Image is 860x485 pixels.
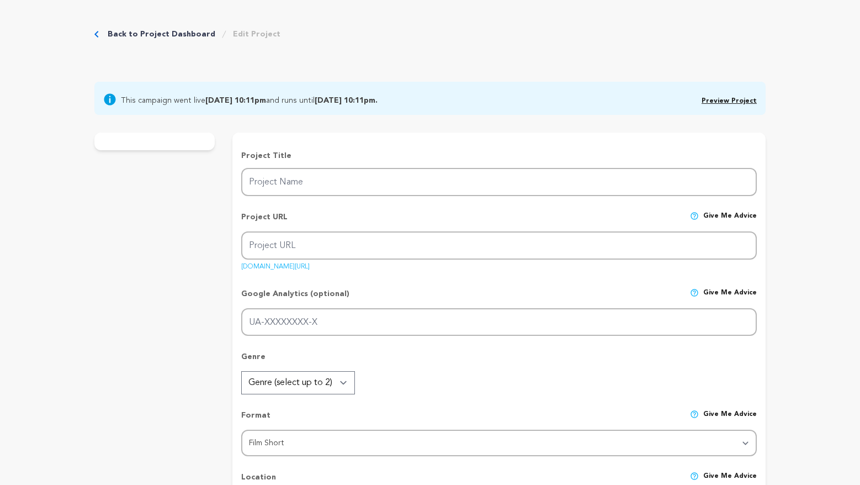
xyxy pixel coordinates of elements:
a: Preview Project [702,98,757,104]
img: help-circle.svg [690,472,699,481]
input: Project Name [241,168,757,196]
span: Give me advice [703,212,757,231]
span: Give me advice [703,410,757,430]
b: [DATE] 10:11pm. [315,97,378,104]
input: UA-XXXXXXXX-X [241,308,757,336]
p: Project URL [241,212,288,231]
img: help-circle.svg [690,410,699,419]
img: help-circle.svg [690,288,699,297]
img: help-circle.svg [690,212,699,220]
span: Give me advice [703,288,757,308]
b: [DATE] 10:11pm [205,97,266,104]
input: Project URL [241,231,757,260]
p: Format [241,410,270,430]
a: Edit Project [233,29,280,40]
span: This campaign went live and runs until [121,93,378,106]
p: Google Analytics (optional) [241,288,349,308]
div: Breadcrumb [94,29,280,40]
a: Back to Project Dashboard [108,29,215,40]
a: [DOMAIN_NAME][URL] [241,259,310,270]
p: Genre [241,351,757,371]
p: Project Title [241,150,757,161]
